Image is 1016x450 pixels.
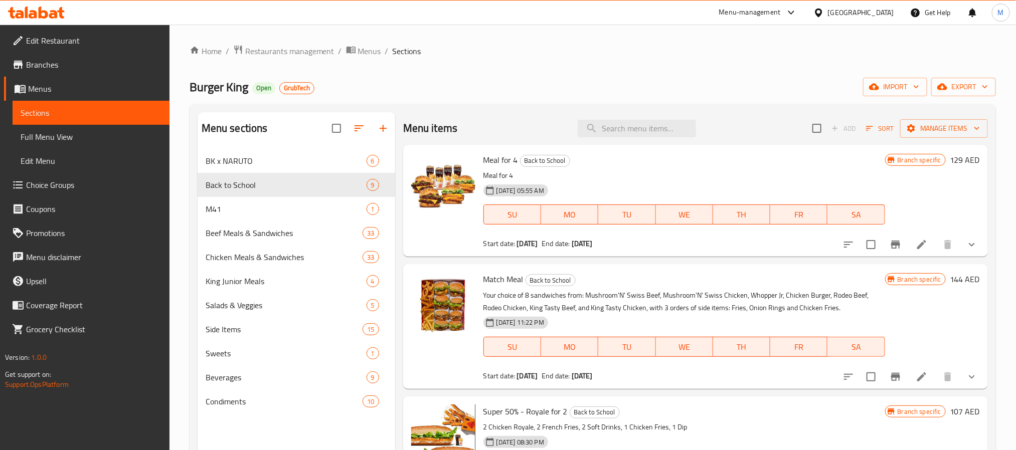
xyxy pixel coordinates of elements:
[26,251,161,263] span: Menu disclaimer
[572,237,593,250] b: [DATE]
[541,337,598,357] button: MO
[346,45,381,58] a: Menus
[713,204,770,224] button: TH
[206,203,367,215] span: M41
[206,275,367,287] span: King Junior Meals
[570,406,619,418] span: Back to School
[836,233,861,257] button: sort-choices
[26,323,161,335] span: Grocery Checklist
[338,45,342,57] li: /
[713,337,770,357] button: TH
[521,155,570,166] span: Back to School
[774,207,823,222] span: FR
[5,368,51,381] span: Get support on:
[572,369,593,382] b: [DATE]
[226,45,229,57] li: /
[908,122,980,135] span: Manage items
[520,155,570,167] div: Back to School
[198,293,395,317] div: Salads & Veggies5
[21,131,161,143] span: Full Menu View
[31,351,47,364] span: 1.0.0
[4,29,170,53] a: Edit Restaurant
[774,340,823,354] span: FR
[28,83,161,95] span: Menus
[13,149,170,173] a: Edit Menu
[483,204,541,224] button: SU
[960,233,984,257] button: show more
[358,45,381,57] span: Menus
[483,169,885,182] p: Meal for 4
[526,275,575,286] span: Back to School
[717,340,766,354] span: TH
[598,337,655,357] button: TU
[363,251,379,263] div: items
[483,152,518,167] span: Meal for 4
[206,251,363,263] span: Chicken Meals & Sandwiches
[836,365,861,389] button: sort-choices
[483,421,885,433] p: 2 Chicken Royale, 2 French Fries, 2 Soft Drinks, 1 Chicken Fries, 1 Dip
[367,275,379,287] div: items
[656,204,713,224] button: WE
[206,299,367,311] span: Salads & Veggies
[233,45,334,58] a: Restaurants management
[598,204,655,224] button: TU
[206,227,363,239] span: Beef Meals & Sandwiches
[411,153,475,217] img: Meal for 4
[206,347,367,359] span: Sweets
[367,156,379,166] span: 6
[884,365,908,389] button: Branch-specific-item
[488,207,537,222] span: SU
[828,7,894,18] div: [GEOGRAPHIC_DATA]
[245,45,334,57] span: Restaurants management
[26,227,161,239] span: Promotions
[656,337,713,357] button: WE
[21,155,161,167] span: Edit Menu
[4,269,170,293] a: Upsell
[367,299,379,311] div: items
[385,45,389,57] li: /
[198,365,395,389] div: Beverages9
[363,227,379,239] div: items
[542,237,570,250] span: End date:
[280,84,314,92] span: GrubTech
[206,179,367,191] div: Back to School
[363,253,378,262] span: 33
[488,340,537,354] span: SU
[347,116,371,140] span: Sort sections
[831,207,881,222] span: SA
[931,78,996,96] button: export
[4,317,170,341] a: Grocery Checklist
[827,204,885,224] button: SA
[483,337,541,357] button: SU
[894,407,945,416] span: Branch specific
[26,35,161,47] span: Edit Restaurant
[483,369,516,382] span: Start date:
[871,81,919,93] span: import
[545,207,594,222] span: MO
[939,81,988,93] span: export
[190,76,248,98] span: Burger King
[936,233,960,257] button: delete
[367,347,379,359] div: items
[198,145,395,417] nav: Menu sections
[483,272,524,287] span: Match Meal
[326,118,347,139] span: Select all sections
[861,234,882,255] span: Select to update
[966,371,978,383] svg: Show Choices
[393,45,421,57] span: Sections
[831,340,881,354] span: SA
[367,203,379,215] div: items
[198,269,395,293] div: King Junior Meals4
[206,371,367,383] span: Beverages
[492,437,548,447] span: [DATE] 08:30 PM
[602,207,651,222] span: TU
[5,378,69,391] a: Support.OpsPlatform
[206,395,363,407] span: Condiments
[26,179,161,191] span: Choice Groups
[190,45,222,57] a: Home
[916,239,928,251] a: Edit menu item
